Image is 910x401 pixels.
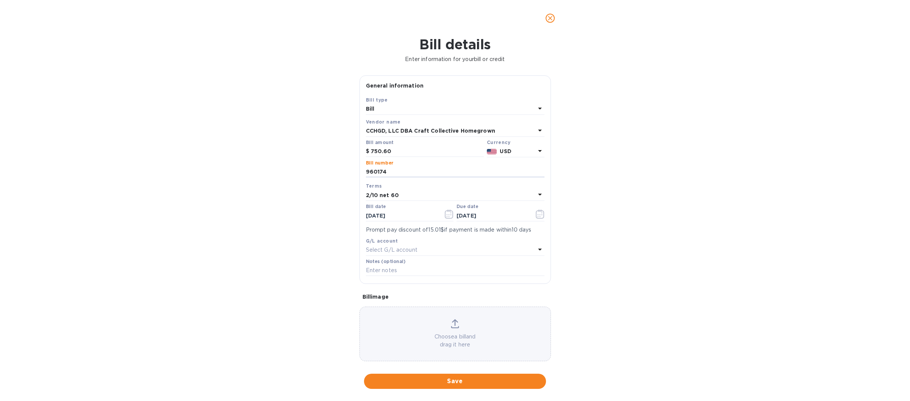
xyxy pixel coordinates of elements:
[366,128,495,134] b: CCHGD, LLC DBA Craft Collective Homegrown
[366,161,393,165] label: Bill number
[366,246,417,254] p: Select G/L account
[366,238,398,244] b: G/L account
[366,259,406,264] label: Notes (optional)
[366,83,424,89] b: General information
[366,265,544,276] input: Enter notes
[362,293,548,301] p: Bill image
[360,333,551,349] p: Choose a bill and drag it here
[366,106,375,112] b: Bill
[541,9,559,27] button: close
[366,97,388,103] b: Bill type
[366,166,544,178] input: Enter bill number
[371,146,484,157] input: $ Enter bill amount
[366,146,371,157] div: $
[366,210,438,221] input: Select date
[6,55,904,63] p: Enter information for your bill or credit
[366,205,386,209] label: Bill date
[457,210,528,221] input: Due date
[500,148,511,154] b: USD
[6,36,904,52] h1: Bill details
[366,226,544,234] p: Prompt pay discount of 15.01$ if payment is made within 10 days
[487,139,510,145] b: Currency
[364,374,546,389] button: Save
[366,192,399,198] b: 2/10 net 60
[366,183,382,189] b: Terms
[457,205,478,209] label: Due date
[366,140,393,145] label: Bill amount
[487,149,497,154] img: USD
[370,377,540,386] span: Save
[366,119,401,125] b: Vendor name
